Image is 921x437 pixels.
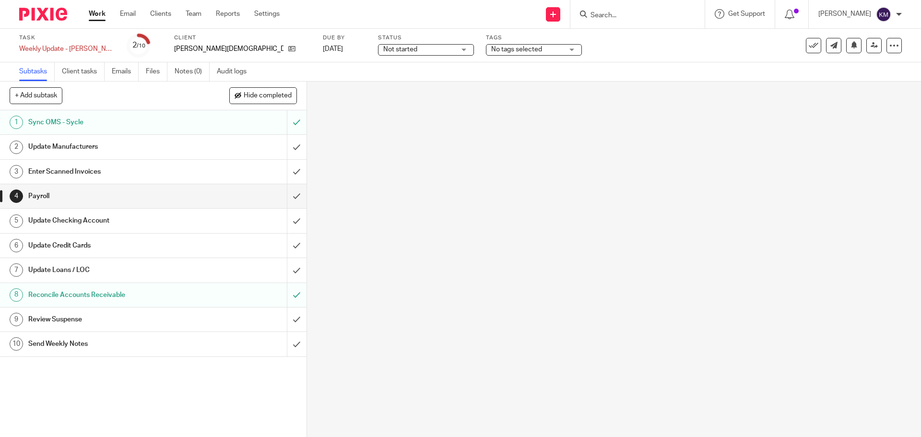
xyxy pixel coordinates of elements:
[728,11,765,17] span: Get Support
[137,43,145,48] small: /10
[866,38,882,53] a: Reassign task
[876,7,891,22] img: svg%3E
[89,9,106,19] a: Work
[19,34,115,42] label: Task
[28,337,194,351] h1: Send Weekly Notes
[323,46,343,52] span: [DATE]
[10,189,23,203] div: 4
[19,8,67,21] img: Pixie
[10,116,23,129] div: 1
[10,87,62,104] button: + Add subtask
[323,34,366,42] label: Due by
[10,263,23,277] div: 7
[28,238,194,253] h1: Update Credit Cards
[19,44,115,54] div: Weekly Update - [PERSON_NAME]
[186,9,201,19] a: Team
[216,9,240,19] a: Reports
[378,34,474,42] label: Status
[10,313,23,326] div: 9
[28,213,194,228] h1: Update Checking Account
[10,288,23,302] div: 8
[28,189,194,203] h1: Payroll
[150,9,171,19] a: Clients
[28,140,194,154] h1: Update Manufacturers
[10,337,23,351] div: 10
[288,45,295,52] i: Open client page
[287,283,307,307] div: Mark as to do
[146,62,167,81] a: Files
[287,234,307,258] div: Mark as done
[19,62,55,81] a: Subtasks
[383,46,417,53] span: Not started
[62,62,105,81] a: Client tasks
[174,44,283,54] span: Kubick, Christian
[287,184,307,208] div: Mark as done
[28,115,194,130] h1: Sync OMS - Sycle
[826,38,841,53] a: Send new email to Kubick, Christian
[254,9,280,19] a: Settings
[229,87,297,104] button: Hide completed
[120,9,136,19] a: Email
[19,44,115,54] div: Weekly Update - Kubick
[10,141,23,154] div: 2
[287,209,307,233] div: Mark as done
[287,307,307,331] div: Mark as done
[28,165,194,179] h1: Enter Scanned Invoices
[28,288,194,302] h1: Reconcile Accounts Receivable
[846,38,862,53] button: Snooze task
[287,258,307,282] div: Mark as done
[486,34,582,42] label: Tags
[287,160,307,184] div: Mark as done
[10,239,23,252] div: 6
[174,34,311,42] label: Client
[491,46,542,53] span: No tags selected
[10,214,23,228] div: 5
[175,62,210,81] a: Notes (0)
[244,92,292,100] span: Hide completed
[10,165,23,178] div: 3
[287,135,307,159] div: Mark as done
[590,12,676,20] input: Search
[217,62,254,81] a: Audit logs
[112,62,139,81] a: Emails
[132,40,145,51] div: 2
[28,312,194,327] h1: Review Suspense
[287,110,307,134] div: Mark as to do
[287,332,307,356] div: Mark as done
[28,263,194,277] h1: Update Loans / LOC
[174,44,283,54] p: [PERSON_NAME][DEMOGRAPHIC_DATA]
[818,9,871,19] p: [PERSON_NAME]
